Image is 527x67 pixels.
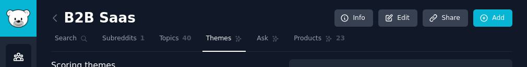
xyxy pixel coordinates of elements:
span: Topics [159,34,178,43]
span: Subreddits [102,34,137,43]
a: Themes [202,30,246,52]
span: Ask [257,34,268,43]
a: Edit [378,9,417,27]
a: Share [423,9,468,27]
span: Search [55,34,77,43]
span: 40 [183,34,191,43]
h2: B2B Saas [51,10,136,27]
a: Topics40 [155,30,195,52]
a: Info [334,9,373,27]
a: Subreddits1 [99,30,148,52]
a: Add [473,9,512,27]
span: 23 [336,34,345,43]
a: Products23 [290,30,349,52]
a: Ask [253,30,283,52]
a: Search [51,30,91,52]
span: Themes [206,34,232,43]
span: Products [294,34,321,43]
span: 1 [140,34,145,43]
img: GummySearch logo [6,9,30,28]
